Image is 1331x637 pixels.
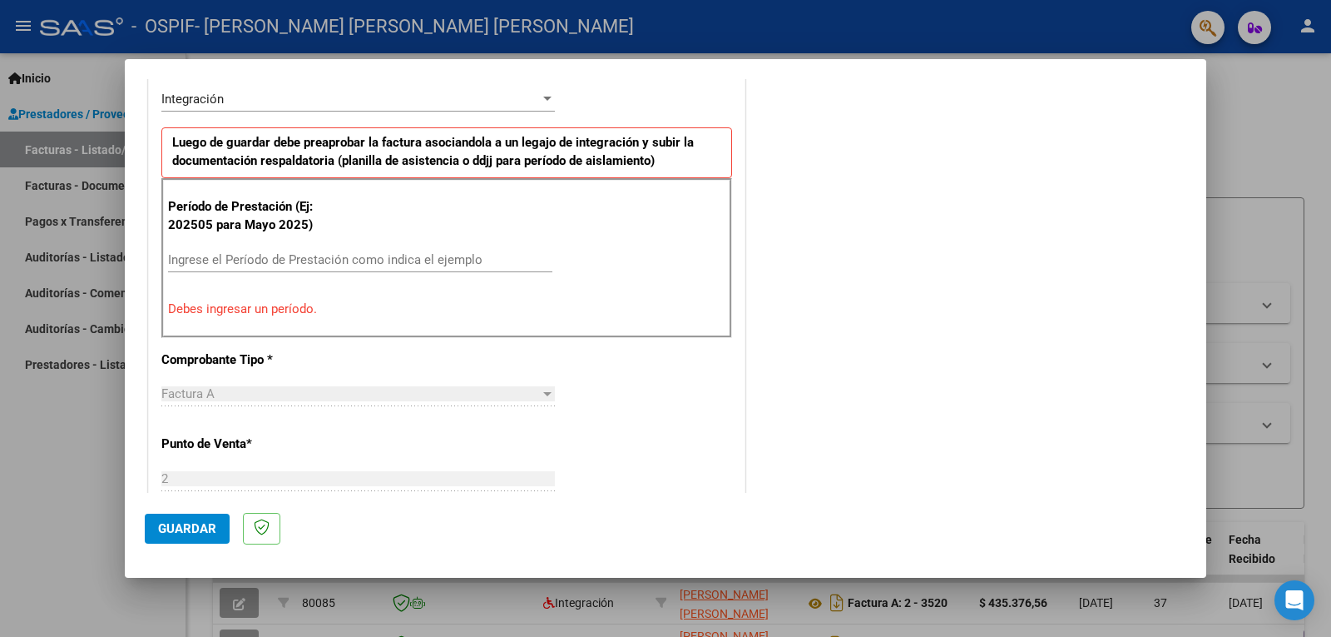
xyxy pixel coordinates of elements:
span: Integración [161,92,224,107]
strong: Luego de guardar debe preaprobar la factura asociandola a un legajo de integración y subir la doc... [172,135,694,169]
button: Guardar [145,514,230,544]
div: Open Intercom Messenger [1274,580,1314,620]
p: Punto de Venta [161,435,333,454]
p: Comprobante Tipo * [161,351,333,370]
p: Debes ingresar un período. [168,300,725,319]
p: Período de Prestación (Ej: 202505 para Mayo 2025) [168,197,335,235]
span: Guardar [158,521,216,536]
span: Factura A [161,386,215,401]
